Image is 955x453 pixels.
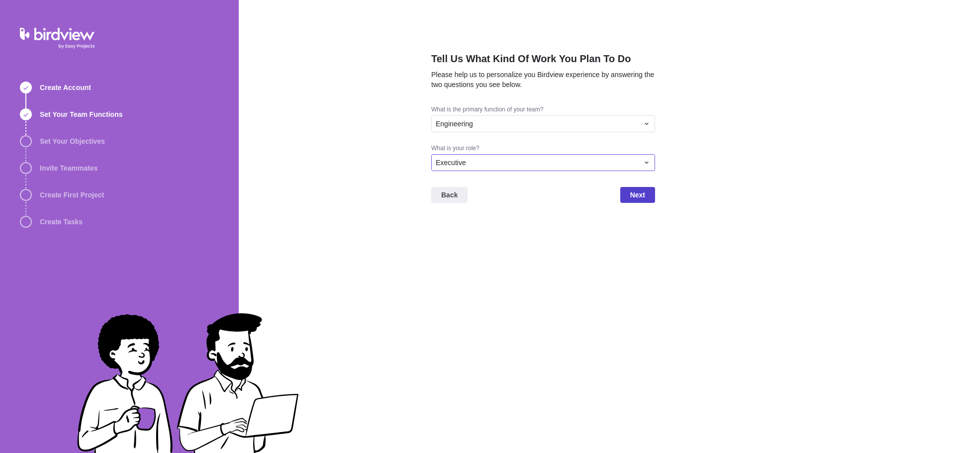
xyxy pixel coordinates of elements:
span: Create First Project [40,190,104,200]
span: Next [630,189,645,201]
span: Executive [436,158,466,168]
span: Create Account [40,83,91,92]
span: Set Your Objectives [40,136,105,146]
span: Back [431,187,468,203]
span: Create Tasks [40,217,83,227]
h2: Tell Us What Kind Of Work You Plan To Do [431,52,655,70]
span: Next [620,187,655,203]
span: Back [441,189,458,201]
div: What is the primary function of your team? [431,105,655,115]
span: Please help us to personalize you Birdview experience by answering the two questions you see below. [431,71,654,89]
span: Invite Teammates [40,163,97,173]
div: What is your role? [431,144,655,154]
span: Set Your Team Functions [40,109,122,119]
span: Engineering [436,119,473,129]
